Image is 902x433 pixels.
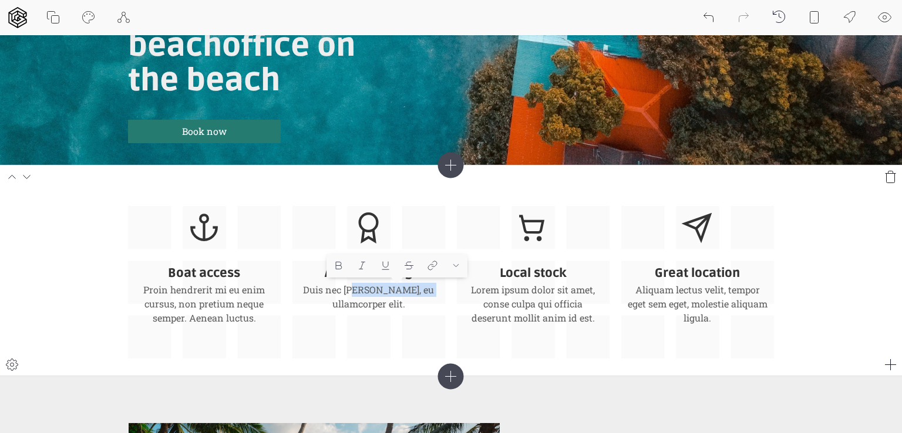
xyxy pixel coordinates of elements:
p: Duis nec [PERSON_NAME], eu ullamcorper elit. [298,283,439,311]
h3: Great location [627,266,768,280]
h3: Boat access [134,266,275,280]
p: Lorem ipsum dolor sit amet, conse culpa qui officia deserunt mollit anim id est. [463,283,604,325]
div: Backups [772,9,786,26]
span: Book now [137,124,271,138]
div: Delete section [879,165,902,188]
div: Add block [879,353,902,376]
p: Proin hendrerit mi eu enim cursus, non pretium neque semper. Aenean luctus. [134,283,275,325]
p: Aliquam lectus velit, tempor eget sem eget, molestie aliquam ligula. [627,283,768,325]
div: Move down [15,165,38,188]
button: Book now [128,120,281,143]
h3: Local stock [463,266,604,280]
h3: Award winning [298,266,439,280]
